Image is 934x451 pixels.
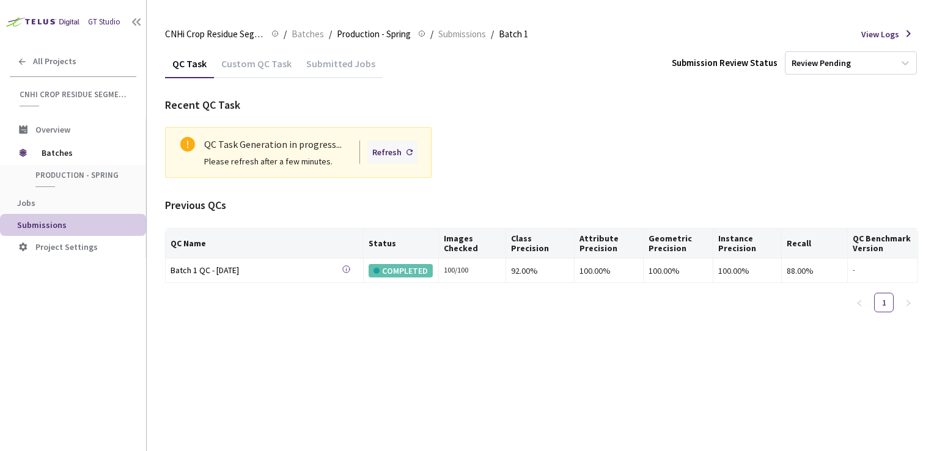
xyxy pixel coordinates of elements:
li: 1 [874,293,894,312]
span: All Projects [33,56,76,67]
th: Class Precision [506,229,575,258]
a: Batches [289,27,326,40]
li: Previous Page [850,293,869,312]
th: QC Benchmark Version [848,229,918,258]
div: Previous QCs [165,197,918,213]
div: 100.00% [579,264,638,277]
span: Project Settings [35,241,98,252]
div: COMPLETED [369,264,433,277]
div: 100.00% [718,264,776,277]
div: 88.00% [787,264,842,277]
th: Attribute Precision [575,229,644,258]
div: Refresh [372,145,402,159]
div: Please refresh after a few minutes. [204,155,422,168]
span: Jobs [17,197,35,208]
span: Overview [35,124,70,135]
div: Custom QC Task [214,57,299,78]
div: 100.00% [649,264,708,277]
li: / [284,27,287,42]
th: QC Name [166,229,364,258]
span: Batch 1 [499,27,528,42]
span: Production - Spring [35,170,126,180]
div: Submitted Jobs [299,57,383,78]
span: left [856,299,863,307]
div: QC Task [165,57,214,78]
li: Next Page [899,293,918,312]
th: Images Checked [439,229,507,258]
span: right [905,299,912,307]
span: exclamation-circle [180,137,195,152]
a: Batch 1 QC - [DATE] [171,263,342,277]
div: - [853,265,913,276]
a: Submissions [436,27,488,40]
div: GT Studio [88,16,120,28]
li: / [430,27,433,42]
th: Status [364,229,439,258]
div: Review Pending [792,57,851,69]
th: Instance Precision [713,229,782,258]
a: 1 [875,293,893,312]
li: / [329,27,332,42]
button: left [850,293,869,312]
div: Submission Review Status [672,56,778,69]
div: QC Task Generation in progress... [204,137,422,152]
span: Submissions [17,219,67,230]
span: Production - Spring [337,27,411,42]
div: 100 / 100 [444,265,501,276]
span: Batches [42,141,125,165]
div: Recent QC Task [165,97,918,113]
span: Submissions [438,27,486,42]
th: Recall [782,229,848,258]
li: / [491,27,494,42]
div: Batch 1 QC - [DATE] [171,263,342,277]
button: right [899,293,918,312]
div: 92.00% [511,264,569,277]
span: CNHi Crop Residue Segmentation [165,27,264,42]
span: CNHi Crop Residue Segmentation [20,89,129,100]
th: Geometric Precision [644,229,713,258]
span: Batches [292,27,324,42]
span: View Logs [861,28,899,40]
